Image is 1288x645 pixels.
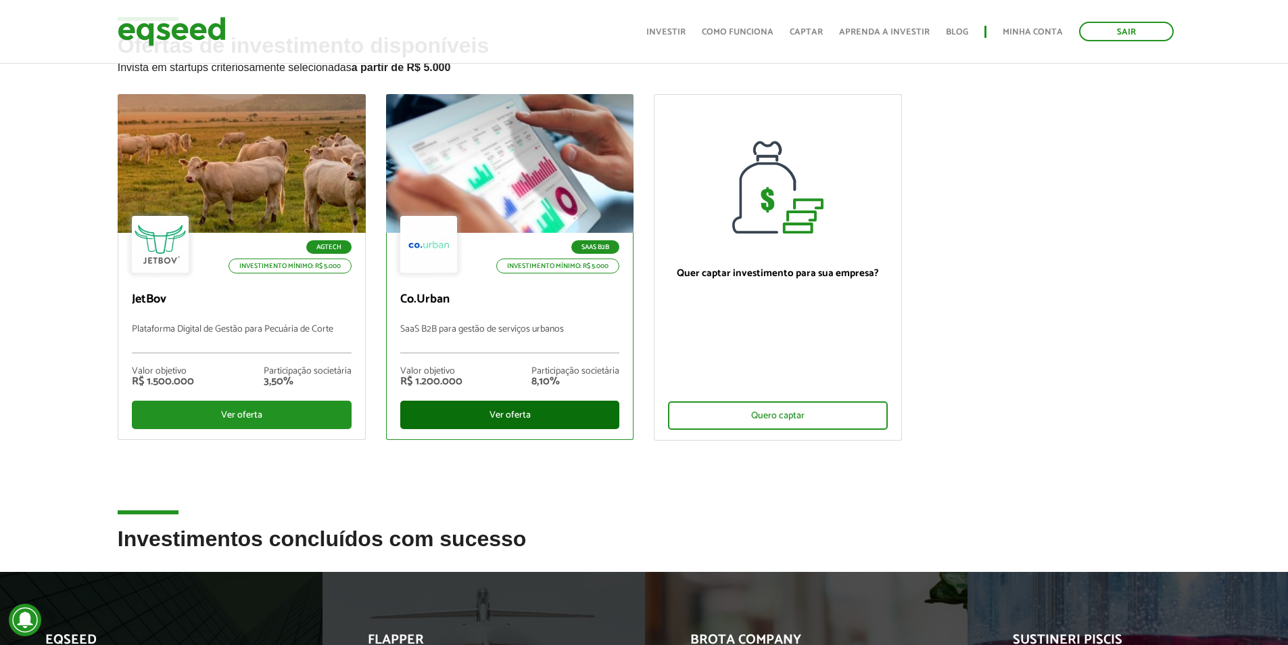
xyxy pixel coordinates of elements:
[132,367,194,376] div: Valor objetivo
[400,376,462,387] div: R$ 1.200.000
[118,527,1171,571] h2: Investimentos concluídos com sucesso
[1003,28,1063,37] a: Minha conta
[264,367,352,376] div: Participação societária
[400,367,462,376] div: Valor objetivo
[132,292,352,307] p: JetBov
[229,259,352,273] p: Investimento mínimo: R$ 5.000
[496,259,619,273] p: Investimento mínimo: R$ 5.000
[790,28,823,37] a: Captar
[306,240,352,254] p: Agtech
[118,14,226,49] img: EqSeed
[400,324,620,353] p: SaaS B2B para gestão de serviços urbanos
[352,62,451,73] strong: a partir de R$ 5.000
[531,367,619,376] div: Participação societária
[132,324,352,353] p: Plataforma Digital de Gestão para Pecuária de Corte
[839,28,930,37] a: Aprenda a investir
[400,292,620,307] p: Co.Urban
[531,376,619,387] div: 8,10%
[118,58,1171,74] p: Invista em startups criteriosamente selecionadas
[118,34,1171,94] h2: Ofertas de investimento disponíveis
[118,94,366,440] a: Agtech Investimento mínimo: R$ 5.000 JetBov Plataforma Digital de Gestão para Pecuária de Corte V...
[264,376,352,387] div: 3,50%
[571,240,619,254] p: SaaS B2B
[132,401,352,429] div: Ver oferta
[386,94,634,440] a: SaaS B2B Investimento mínimo: R$ 5.000 Co.Urban SaaS B2B para gestão de serviços urbanos Valor ob...
[1079,22,1174,41] a: Sair
[654,94,902,441] a: Quer captar investimento para sua empresa? Quero captar
[646,28,686,37] a: Investir
[668,267,888,280] p: Quer captar investimento para sua empresa?
[400,401,620,429] div: Ver oferta
[702,28,773,37] a: Como funciona
[946,28,968,37] a: Blog
[668,401,888,430] div: Quero captar
[132,376,194,387] div: R$ 1.500.000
